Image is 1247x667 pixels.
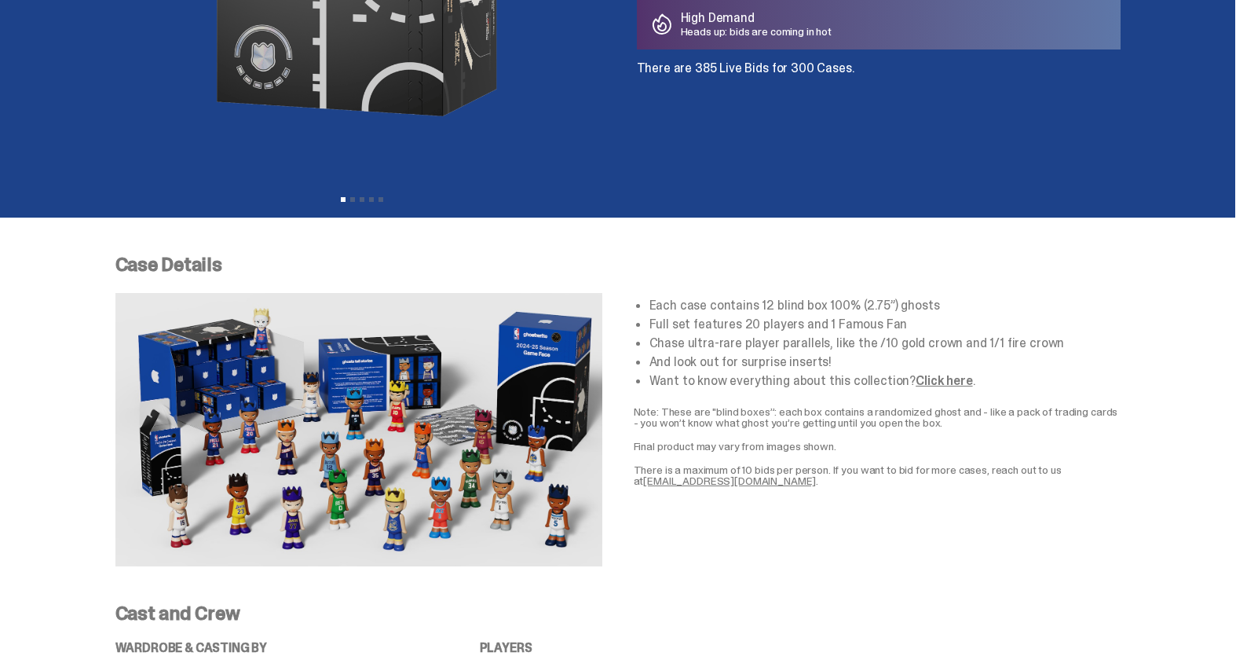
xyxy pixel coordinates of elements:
[649,375,1121,387] li: Want to know everything about this collection? .
[341,197,346,202] button: View slide 1
[480,642,1121,654] p: PLAYERS
[649,299,1121,312] li: Each case contains 12 blind box 100% (2.75”) ghosts
[115,293,602,566] img: NBA-Case-Details.png
[350,197,355,202] button: View slide 2
[649,356,1121,368] li: And look out for surprise inserts!
[643,474,816,488] a: [EMAIL_ADDRESS][DOMAIN_NAME]
[916,372,972,389] a: Click here
[360,197,364,202] button: View slide 3
[634,406,1121,428] p: Note: These are "blind boxes”: each box contains a randomized ghost and - like a pack of trading ...
[649,318,1121,331] li: Full set features 20 players and 1 Famous Fan
[637,62,1121,75] p: There are 385 Live Bids for 300 Cases.
[634,464,1121,486] p: There is a maximum of 10 bids per person. If you want to bid for more cases, reach out to us at .
[634,441,1121,452] p: Final product may vary from images shown.
[369,197,374,202] button: View slide 4
[115,642,436,654] p: WARDROBE & CASTING BY
[378,197,383,202] button: View slide 5
[115,255,1121,274] p: Case Details
[115,604,1121,623] p: Cast and Crew
[681,26,832,37] p: Heads up: bids are coming in hot
[649,337,1121,350] li: Chase ultra-rare player parallels, like the /10 gold crown and 1/1 fire crown
[681,12,832,24] p: High Demand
